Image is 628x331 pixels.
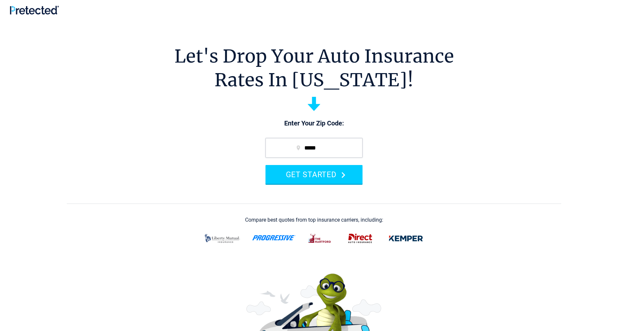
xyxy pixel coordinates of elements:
[201,230,244,247] img: liberty
[344,230,376,247] img: direct
[174,44,454,92] h1: Let's Drop Your Auto Insurance Rates In [US_STATE]!
[304,230,336,247] img: thehartford
[259,119,369,128] p: Enter Your Zip Code:
[10,6,59,14] img: Pretected Logo
[384,230,428,247] img: kemper
[252,235,296,240] img: progressive
[265,138,363,158] input: zip code
[245,217,383,223] div: Compare best quotes from top insurance carriers, including:
[265,165,363,184] button: GET STARTED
